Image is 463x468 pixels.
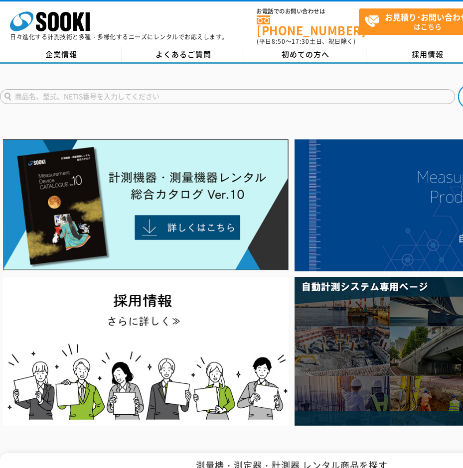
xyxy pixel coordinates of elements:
[3,139,289,270] img: Catalog Ver10
[257,8,359,14] span: お電話でのお問い合わせは
[282,49,329,60] span: 初めての方へ
[292,37,309,46] span: 17:30
[244,47,366,62] a: 初めての方へ
[257,37,355,46] span: (平日 ～ 土日、祝日除く)
[257,15,359,36] a: [PHONE_NUMBER]
[10,34,228,40] p: 日々進化する計測技術と多種・多様化するニーズにレンタルでお応えします。
[272,37,286,46] span: 8:50
[3,277,289,425] img: SOOKI recruit
[122,47,244,62] a: よくあるご質問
